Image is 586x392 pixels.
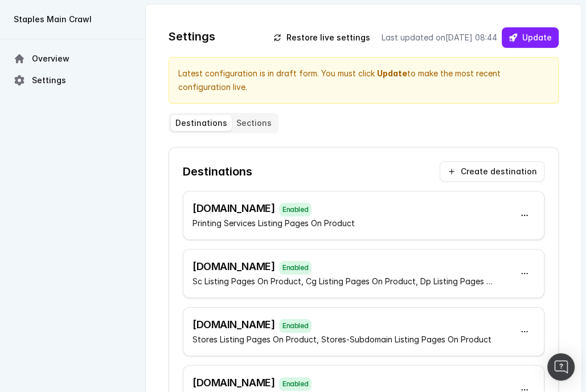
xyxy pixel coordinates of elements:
[232,115,276,131] button: Sections
[279,203,312,217] span: Enabled
[183,191,544,240] a: [DOMAIN_NAME]EnabledPrinting Services Listing Pages On ProductMore options
[377,68,407,78] strong: Update
[192,201,355,217] h3: [DOMAIN_NAME]
[183,164,364,179] h2: Destinations
[183,307,544,356] a: [DOMAIN_NAME]EnabledStores Listing Pages On Product, Stores-Subdomain Listing Pages On ProductMor...
[171,115,232,131] button: Destinations
[279,319,312,333] span: Enabled
[9,9,137,30] button: Staples Main Crawl
[9,48,137,69] a: Overview
[192,259,498,275] h3: [DOMAIN_NAME]
[169,57,559,104] div: Latest configuration is in draft form. You must click to make the most recent configuration live.
[192,217,355,230] div: Printing Services Listing Pages On Product
[382,27,497,48] div: Last updated on [DATE] 08:44
[9,70,137,91] a: Settings
[169,27,215,48] h1: Settings
[502,27,559,48] button: Update
[514,263,535,284] button: More options
[514,205,535,226] button: More options
[192,275,498,288] div: Sc Listing Pages On Product, Cg Listing Pages On Product, Dp Listing Pages On Product, Internal S...
[279,377,312,391] span: Enabled
[183,249,544,298] a: [DOMAIN_NAME]EnabledSc Listing Pages On Product, Cg Listing Pages On Product, Dp Listing Pages On...
[192,317,491,333] h3: [DOMAIN_NAME]
[192,375,498,391] h3: [DOMAIN_NAME]
[440,161,544,182] button: Create destination
[279,261,312,275] span: Enabled
[192,333,491,346] div: Stores Listing Pages On Product, Stores-Subdomain Listing Pages On Product
[514,321,535,342] button: More options
[266,27,377,48] button: Restore live settings
[547,353,575,381] div: Open Intercom Messenger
